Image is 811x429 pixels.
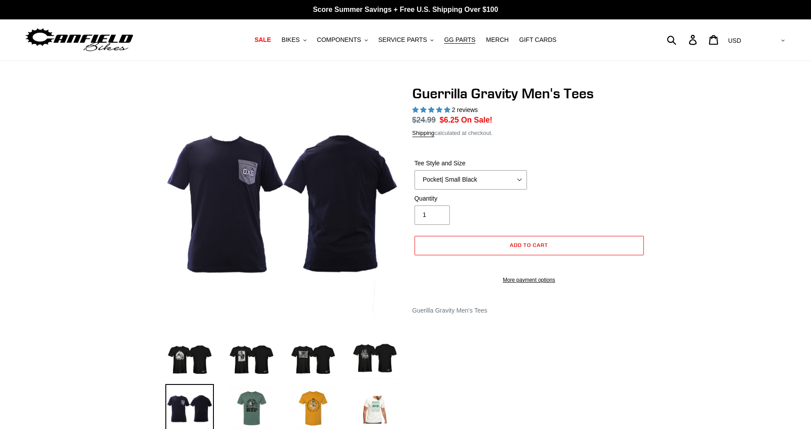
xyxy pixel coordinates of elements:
[482,34,513,46] a: MERCH
[227,333,276,381] img: Load image into Gallery viewer, Guerrilla Gravity Men&#39;s Tees
[412,85,646,102] h1: Guerrilla Gravity Men's Tees
[672,30,694,49] input: Search
[412,129,646,138] div: calculated at checkout.
[412,306,646,315] div: Guerilla Gravity Men's Tees
[412,130,435,137] a: Shipping
[378,36,427,44] span: SERVICE PARTS
[254,36,271,44] span: SALE
[313,34,372,46] button: COMPONENTS
[412,116,436,124] s: $24.99
[519,36,557,44] span: GIFT CARDS
[440,34,480,46] a: GG PARTS
[452,106,478,113] span: 2 reviews
[415,276,644,284] a: More payment options
[510,242,548,248] span: Add to cart
[486,36,508,44] span: MERCH
[415,236,644,255] button: Add to cart
[281,36,299,44] span: BIKES
[415,159,527,168] label: Tee Style and Size
[165,333,214,381] img: Load image into Gallery viewer, Guerrilla Gravity Men&#39;s Tees
[351,333,399,381] img: Load image into Gallery viewer, Guerrilla Gravity Men&#39;s Tees
[461,114,492,126] span: On Sale!
[415,194,527,203] label: Quantity
[374,34,438,46] button: SERVICE PARTS
[277,34,310,46] button: BIKES
[444,36,475,44] span: GG PARTS
[412,106,452,113] span: 5.00 stars
[515,34,561,46] a: GIFT CARDS
[289,333,337,381] img: Load image into Gallery viewer, Guerrilla Gravity Men&#39;s Tees
[24,26,135,54] img: Canfield Bikes
[250,34,275,46] a: SALE
[317,36,361,44] span: COMPONENTS
[440,116,459,124] span: $6.25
